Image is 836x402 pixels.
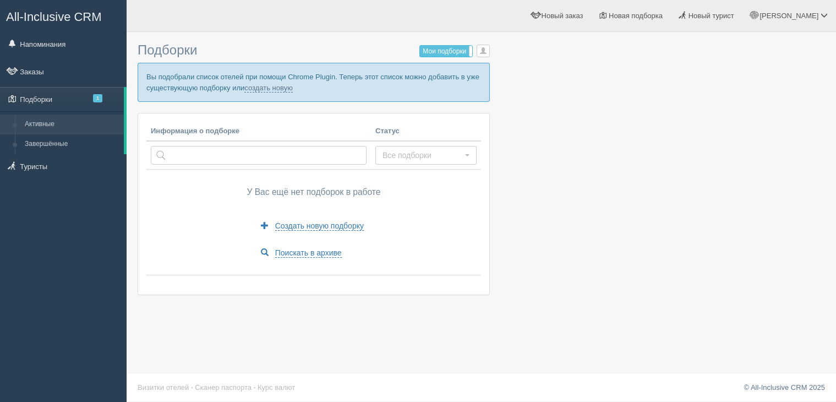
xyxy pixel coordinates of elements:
[744,383,825,392] a: © All-Inclusive CRM 2025
[275,248,342,258] span: Поискать в архиве
[151,146,367,165] input: Поиск по стране или туристу
[146,122,371,142] th: Информация о подборке
[244,84,293,93] a: создать новую
[383,150,462,161] span: Все подборки
[759,12,818,20] span: [PERSON_NAME]
[151,186,477,198] p: У Вас ещё нет подборок в работе
[254,216,371,235] a: Создать новую подборку
[6,10,102,24] span: All-Inclusive CRM
[138,63,490,101] p: Вы подобрали список отелей при помощи Chrome Plugin. Теперь этот список можно добавить в уже суще...
[254,383,256,392] span: ·
[609,12,663,20] span: Новая подборка
[195,383,252,392] a: Сканер паспорта
[1,1,126,31] a: All-Inclusive CRM
[542,12,583,20] span: Новый заказ
[689,12,734,20] span: Новый турист
[191,383,193,392] span: ·
[420,46,472,57] label: Мои подборки
[20,134,124,154] a: Завершённые
[275,221,364,231] span: Создать новую подборку
[138,42,197,57] span: Подборки
[138,383,189,392] a: Визитки отелей
[258,383,295,392] a: Курс валют
[254,243,348,262] a: Поискать в архиве
[93,94,102,102] span: 1
[375,146,477,165] button: Все подборки
[20,115,124,134] a: Активные
[371,122,481,142] th: Статус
